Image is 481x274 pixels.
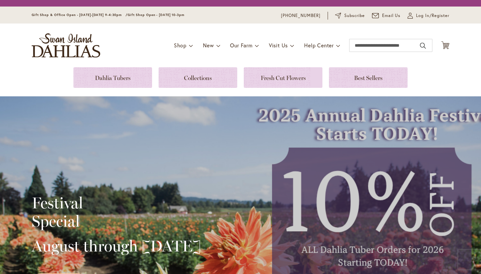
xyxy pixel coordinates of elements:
span: Gift Shop Open - [DATE] 10-3pm [128,13,184,17]
h2: Festival Special [32,194,201,230]
h2: August through [DATE] [32,237,201,255]
span: Email Us [382,12,401,19]
a: Subscribe [335,12,365,19]
span: Our Farm [230,42,252,49]
button: Search [420,40,426,51]
span: Subscribe [344,12,365,19]
span: Gift Shop & Office Open - [DATE]-[DATE] 9-4:30pm / [32,13,128,17]
span: New [203,42,214,49]
span: Visit Us [269,42,288,49]
span: Help Center [304,42,334,49]
span: Shop [174,42,187,49]
a: Log In/Register [408,12,449,19]
a: [PHONE_NUMBER] [281,12,320,19]
span: Log In/Register [416,12,449,19]
a: store logo [32,33,100,57]
a: Email Us [372,12,401,19]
